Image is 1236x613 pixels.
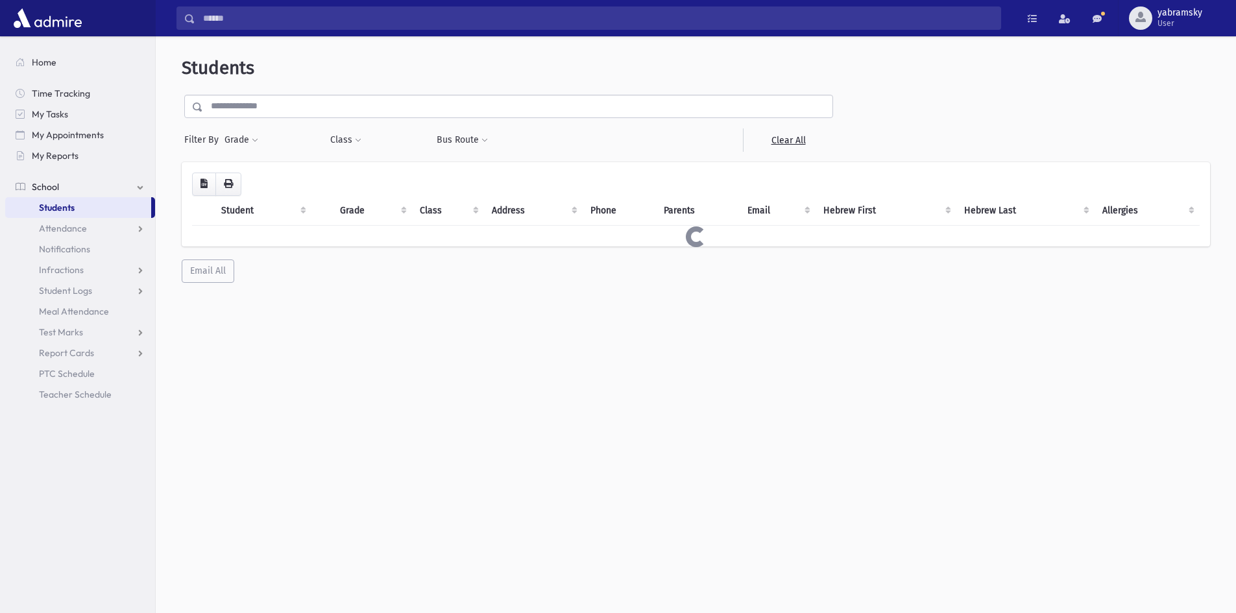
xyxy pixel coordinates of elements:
[39,368,95,379] span: PTC Schedule
[39,389,112,400] span: Teacher Schedule
[39,243,90,255] span: Notifications
[332,196,411,226] th: Grade
[5,83,155,104] a: Time Tracking
[39,222,87,234] span: Attendance
[39,326,83,338] span: Test Marks
[32,150,79,162] span: My Reports
[1095,196,1200,226] th: Allergies
[5,145,155,166] a: My Reports
[39,306,109,317] span: Meal Attendance
[5,322,155,343] a: Test Marks
[436,128,489,152] button: Bus Route
[1157,18,1202,29] span: User
[5,363,155,384] a: PTC Schedule
[330,128,362,152] button: Class
[583,196,656,226] th: Phone
[656,196,740,226] th: Parents
[213,196,311,226] th: Student
[5,125,155,145] a: My Appointments
[39,285,92,296] span: Student Logs
[195,6,1000,30] input: Search
[740,196,816,226] th: Email
[39,347,94,359] span: Report Cards
[32,129,104,141] span: My Appointments
[1157,8,1202,18] span: yabramsky
[224,128,259,152] button: Grade
[956,196,1095,226] th: Hebrew Last
[5,343,155,363] a: Report Cards
[5,280,155,301] a: Student Logs
[215,173,241,196] button: Print
[5,197,151,218] a: Students
[32,88,90,99] span: Time Tracking
[32,108,68,120] span: My Tasks
[32,181,59,193] span: School
[32,56,56,68] span: Home
[182,259,234,283] button: Email All
[412,196,485,226] th: Class
[5,218,155,239] a: Attendance
[182,57,254,78] span: Students
[5,52,155,73] a: Home
[10,5,85,31] img: AdmirePro
[5,384,155,405] a: Teacher Schedule
[5,239,155,259] a: Notifications
[184,133,224,147] span: Filter By
[192,173,216,196] button: CSV
[5,259,155,280] a: Infractions
[5,301,155,322] a: Meal Attendance
[816,196,956,226] th: Hebrew First
[743,128,833,152] a: Clear All
[5,176,155,197] a: School
[484,196,583,226] th: Address
[39,264,84,276] span: Infractions
[39,202,75,213] span: Students
[5,104,155,125] a: My Tasks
